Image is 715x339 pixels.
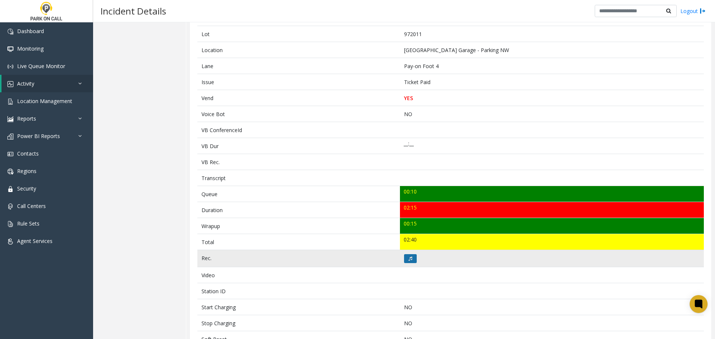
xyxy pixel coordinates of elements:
span: Monitoring [17,45,44,52]
td: Pay-on Foot 4 [400,58,704,74]
td: Lot [197,26,400,42]
span: Contacts [17,150,39,157]
td: Stop Charging [197,315,400,331]
td: Issue [197,74,400,90]
span: Reports [17,115,36,122]
img: 'icon' [7,204,13,210]
img: 'icon' [7,64,13,70]
td: 02:15 [400,202,704,218]
span: Dashboard [17,28,44,35]
td: Video [197,267,400,283]
td: Lane [197,58,400,74]
td: Duration [197,202,400,218]
td: Vend [197,90,400,106]
img: 'icon' [7,239,13,244]
p: YES [404,94,700,102]
td: Rec. [197,250,400,267]
p: NO [404,110,700,118]
span: Activity [17,80,34,87]
span: Call Centers [17,202,46,210]
span: Power BI Reports [17,132,60,140]
img: 'icon' [7,116,13,122]
td: Wrapup [197,218,400,234]
td: VB Rec. [197,154,400,170]
img: 'icon' [7,29,13,35]
td: Total [197,234,400,250]
td: Voice Bot [197,106,400,122]
span: Live Queue Monitor [17,63,65,70]
img: 'icon' [7,134,13,140]
td: VB Dur [197,138,400,154]
td: Location [197,42,400,58]
img: 'icon' [7,151,13,157]
td: VB ConferenceId [197,122,400,138]
span: Regions [17,167,36,175]
img: 'icon' [7,81,13,87]
span: Rule Sets [17,220,39,227]
td: Queue [197,186,400,202]
img: 'icon' [7,221,13,227]
img: 'icon' [7,169,13,175]
td: 02:40 [400,234,704,250]
td: Ticket Paid [400,74,704,90]
img: 'icon' [7,186,13,192]
span: Security [17,185,36,192]
h3: Incident Details [97,2,170,20]
td: Station ID [197,283,400,299]
td: 00:10 [400,186,704,202]
td: Start Charging [197,299,400,315]
a: Activity [1,75,93,92]
a: Logout [680,7,706,15]
p: NO [404,319,700,327]
td: __:__ [400,138,704,154]
td: [GEOGRAPHIC_DATA] Garage - Parking NW [400,42,704,58]
img: logout [700,7,706,15]
img: 'icon' [7,46,13,52]
td: 00:15 [400,218,704,234]
span: Agent Services [17,237,53,244]
img: 'icon' [7,99,13,105]
td: 972011 [400,26,704,42]
td: Transcript [197,170,400,186]
span: Location Management [17,97,72,105]
p: NO [404,303,700,311]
